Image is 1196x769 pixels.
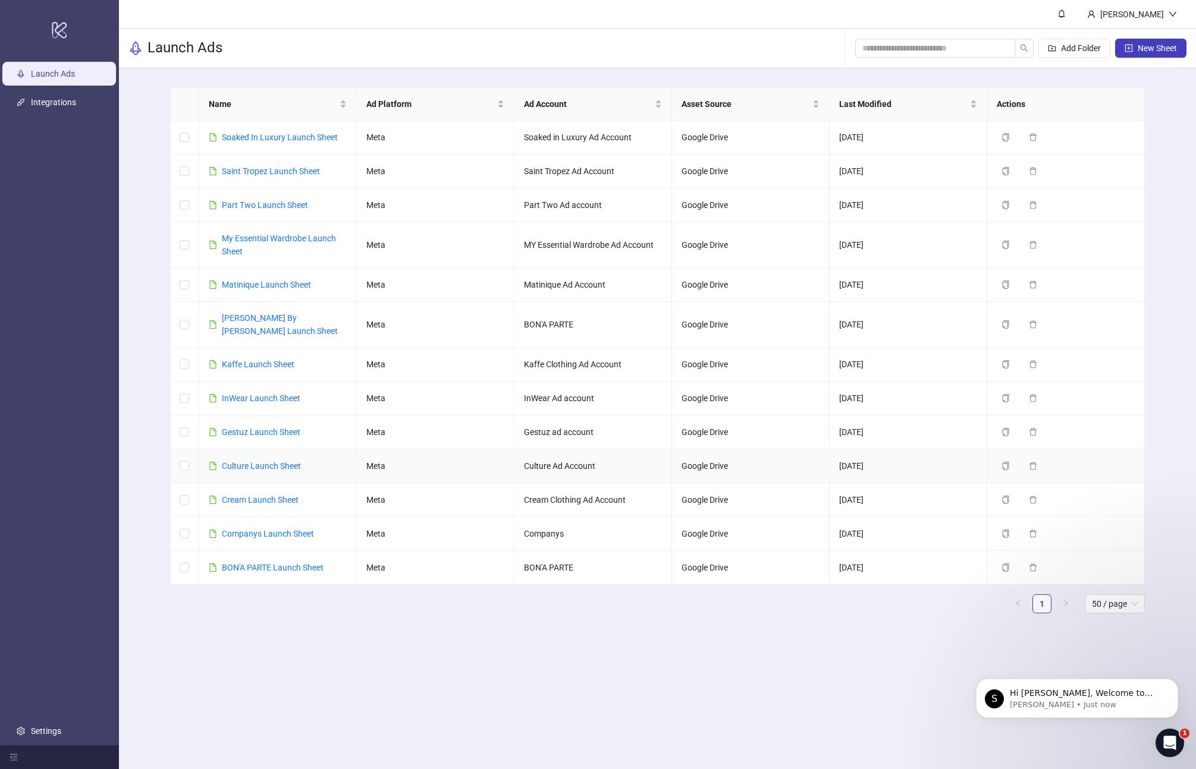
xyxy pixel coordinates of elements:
td: [DATE] [830,483,987,517]
span: delete [1029,133,1037,141]
li: Next Page [1056,594,1075,613]
a: My Essential Wardrobe Launch Sheet [222,234,336,256]
span: delete [1029,320,1037,329]
span: 1 [1180,729,1189,738]
span: user [1087,10,1095,18]
td: Google Drive [672,121,830,155]
span: delete [1029,241,1037,249]
td: [DATE] [830,302,987,348]
a: Part Two Launch Sheet [222,200,308,210]
td: [DATE] [830,382,987,415]
td: [DATE] [830,415,987,449]
td: Culture Ad Account [514,449,672,483]
div: Page Size [1085,594,1145,613]
span: copy [1002,428,1010,436]
td: Google Drive [672,551,830,585]
td: InWear Ad account [514,382,672,415]
span: copy [1002,201,1010,209]
span: 50 / page [1092,595,1138,613]
span: copy [1002,167,1010,175]
iframe: Intercom live chat [1156,729,1184,757]
span: copy [1002,133,1010,141]
td: [DATE] [830,348,987,382]
td: Matinique Ad Account [514,268,672,302]
span: left [1015,600,1022,607]
td: Meta [357,517,514,551]
a: Settings [31,726,61,736]
a: [PERSON_NAME] By [PERSON_NAME] Launch Sheet [222,313,338,336]
td: Google Drive [672,449,830,483]
span: file [209,201,217,209]
td: [DATE] [830,551,987,585]
td: Gestuz ad account [514,415,672,449]
td: Meta [357,121,514,155]
td: [DATE] [830,188,987,222]
span: bell [1057,10,1066,18]
td: Meta [357,382,514,415]
a: Integrations [31,97,76,107]
a: Gestuz Launch Sheet [222,427,300,437]
span: plus-square [1125,44,1133,52]
td: Saint Tropez Ad Account [514,155,672,188]
span: file [209,496,217,504]
td: Google Drive [672,348,830,382]
td: [DATE] [830,155,987,188]
span: file [209,320,217,329]
td: Google Drive [672,155,830,188]
span: Ad Account [524,97,652,111]
button: New Sheet [1115,39,1186,58]
span: Name [209,97,337,111]
button: left [1009,594,1028,613]
button: right [1056,594,1075,613]
span: down [1169,10,1177,18]
td: Google Drive [672,268,830,302]
td: [DATE] [830,449,987,483]
td: Meta [357,155,514,188]
th: Name [199,88,357,121]
span: Ad Platform [366,97,495,111]
td: Meta [357,415,514,449]
th: Ad Account [514,88,672,121]
a: Kaffe Launch Sheet [222,360,294,369]
td: Meta [357,268,514,302]
td: BON'A PARTE [514,551,672,585]
td: BON'A PARTE [514,302,672,348]
span: delete [1029,496,1037,504]
a: Soaked In Luxury Launch Sheet [222,133,338,142]
a: InWear Launch Sheet [222,393,300,403]
span: menu-fold [10,753,18,761]
td: Meta [357,302,514,348]
span: delete [1029,428,1037,436]
td: Google Drive [672,188,830,222]
td: Google Drive [672,517,830,551]
span: file [209,563,217,572]
a: Launch Ads [31,69,75,78]
span: file [209,167,217,175]
td: [DATE] [830,517,987,551]
iframe: Intercom notifications message [958,654,1196,737]
span: delete [1029,167,1037,175]
li: 1 [1032,594,1051,613]
td: Meta [357,551,514,585]
td: MY Essential Wardrobe Ad Account [514,222,672,268]
span: Last Modified [839,97,968,111]
a: BON'A PARTE Launch Sheet [222,563,324,572]
span: file [209,133,217,141]
a: Companys Launch Sheet [222,529,314,538]
a: Culture Launch Sheet [222,461,301,471]
td: Meta [357,348,514,382]
span: rocket [128,41,143,55]
td: Soaked in Luxury Ad Account [514,121,672,155]
span: file [209,394,217,402]
span: file [209,360,217,368]
td: Meta [357,188,514,222]
a: Matinique Launch Sheet [222,280,311,289]
span: copy [1002,360,1010,368]
td: Google Drive [672,302,830,348]
span: file [209,241,217,249]
a: 1 [1033,595,1051,613]
td: [DATE] [830,222,987,268]
span: copy [1002,320,1010,329]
